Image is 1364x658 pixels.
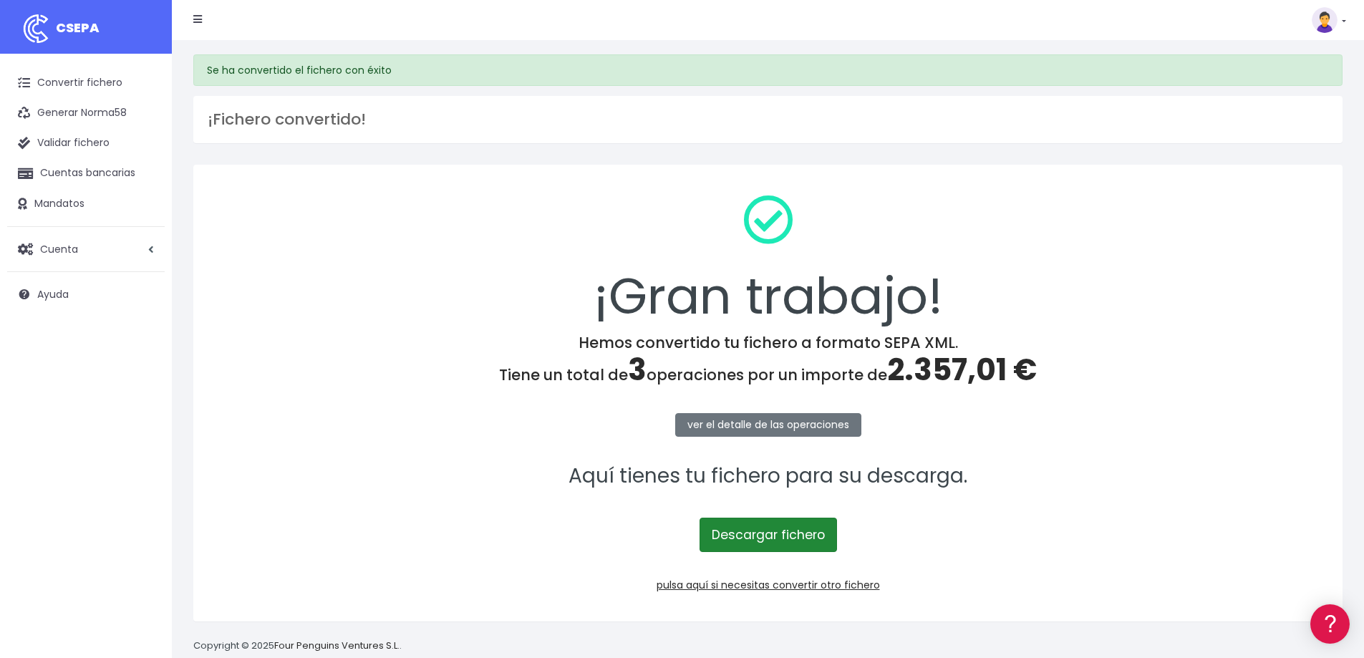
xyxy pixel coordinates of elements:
[18,11,54,47] img: logo
[193,54,1343,86] div: Se ha convertido el fichero con éxito
[197,412,276,426] a: POWERED BY ENCHANT
[7,189,165,219] a: Mandatos
[14,158,272,172] div: Convertir ficheros
[1312,7,1338,33] img: profile
[212,183,1324,334] div: ¡Gran trabajo!
[675,413,861,437] a: ver el detalle de las operaciones
[14,383,272,408] button: Contáctanos
[7,68,165,98] a: Convertir fichero
[212,460,1324,493] p: Aquí tienes tu fichero para su descarga.
[628,349,647,391] span: 3
[208,110,1328,129] h3: ¡Fichero convertido!
[14,284,272,298] div: Facturación
[700,518,837,552] a: Descargar fichero
[887,349,1037,391] span: 2.357,01 €
[14,226,272,248] a: Videotutoriales
[37,287,69,301] span: Ayuda
[212,334,1324,388] h4: Hemos convertido tu fichero a formato SEPA XML. Tiene un total de operaciones por un importe de
[56,19,100,37] span: CSEPA
[657,578,880,592] a: pulsa aquí si necesitas convertir otro fichero
[14,307,272,329] a: General
[7,234,165,264] a: Cuenta
[7,158,165,188] a: Cuentas bancarias
[40,241,78,256] span: Cuenta
[7,98,165,128] a: Generar Norma58
[14,366,272,388] a: API
[14,122,272,144] a: Información general
[14,100,272,113] div: Información general
[7,128,165,158] a: Validar fichero
[7,279,165,309] a: Ayuda
[193,639,402,654] p: Copyright © 2025 .
[14,181,272,203] a: Formatos
[14,248,272,270] a: Perfiles de empresas
[14,203,272,226] a: Problemas habituales
[274,639,400,652] a: Four Penguins Ventures S.L.
[14,344,272,357] div: Programadores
